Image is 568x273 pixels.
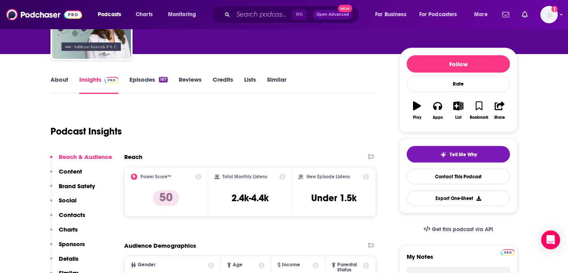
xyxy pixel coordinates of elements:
[59,168,82,175] p: Content
[50,153,112,168] button: Reach & Audience
[50,168,82,182] button: Content
[50,76,68,94] a: About
[59,196,77,204] p: Social
[417,220,499,239] a: Get this podcast via API
[129,76,168,94] a: Episodes167
[59,153,112,161] p: Reach & Audience
[50,226,78,240] button: Charts
[50,240,85,255] button: Sponsors
[124,153,142,161] h2: Reach
[136,9,153,20] span: Charts
[370,8,416,21] button: open menu
[105,77,118,83] img: Podchaser Pro
[311,192,357,204] h3: Under 1.5k
[455,115,461,120] div: List
[470,115,488,120] div: Bookmark
[59,255,78,262] p: Details
[448,96,469,125] button: List
[490,96,510,125] button: Share
[168,9,196,20] span: Monitoring
[427,96,448,125] button: Apps
[499,8,512,21] a: Show notifications dropdown
[407,253,510,267] label: My Notes
[337,262,362,273] span: Parental Status
[413,115,421,120] div: Play
[407,169,510,184] a: Contact This Podcast
[338,5,352,12] span: New
[433,115,443,120] div: Apps
[407,55,510,73] button: Follow
[313,10,353,19] button: Open AdvancedNew
[540,6,558,23] button: Show profile menu
[50,182,95,197] button: Brand Safety
[407,146,510,163] button: tell me why sparkleTell Me Why
[414,8,469,21] button: open menu
[50,196,77,211] button: Social
[469,8,497,21] button: open menu
[50,211,85,226] button: Contacts
[244,76,256,94] a: Lists
[551,6,558,12] svg: Add a profile image
[407,191,510,206] button: Export One-Sheet
[450,151,477,158] span: Tell Me Why
[292,9,306,20] span: ⌘ K
[232,192,269,204] h3: 2.4k-4.4k
[59,182,95,190] p: Brand Safety
[432,226,493,233] span: Get this podcast via API
[440,151,447,158] img: tell me why sparkle
[59,211,85,219] p: Contacts
[222,174,267,180] h2: Total Monthly Listens
[50,125,122,137] h1: Podcast Insights
[469,96,489,125] button: Bookmark
[540,6,558,23] span: Logged in as amandagibson
[92,8,131,21] button: open menu
[98,9,121,20] span: Podcasts
[306,174,350,180] h2: New Episode Listens
[540,6,558,23] img: User Profile
[494,115,505,120] div: Share
[163,8,206,21] button: open menu
[474,9,488,20] span: More
[541,230,560,249] div: Open Intercom Messenger
[233,8,292,21] input: Search podcasts, credits, & more...
[79,76,118,94] a: InsightsPodchaser Pro
[219,6,367,24] div: Search podcasts, credits, & more...
[233,262,243,267] span: Age
[6,7,82,22] img: Podchaser - Follow, Share and Rate Podcasts
[59,226,78,233] p: Charts
[375,9,406,20] span: For Business
[407,76,510,92] div: Rate
[213,76,233,94] a: Credits
[501,249,515,256] img: Podchaser Pro
[50,255,78,269] button: Details
[407,96,427,125] button: Play
[159,77,168,82] div: 167
[267,76,286,94] a: Similar
[138,262,155,267] span: Gender
[179,76,202,94] a: Reviews
[316,13,349,17] span: Open Advanced
[59,240,85,248] p: Sponsors
[419,9,457,20] span: For Podcasters
[153,190,179,206] p: 50
[131,8,157,21] a: Charts
[519,8,531,21] a: Show notifications dropdown
[140,174,171,180] h2: Power Score™
[282,262,300,267] span: Income
[501,248,515,256] a: Pro website
[124,242,196,249] h2: Audience Demographics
